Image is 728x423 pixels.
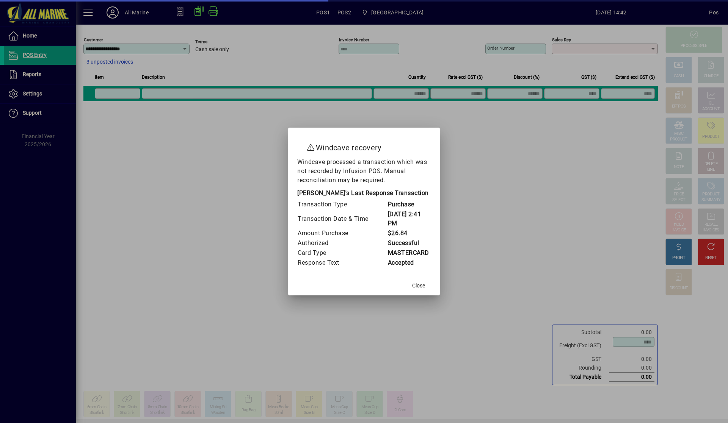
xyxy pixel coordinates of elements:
td: Card Type [297,248,388,258]
td: Authorized [297,238,388,248]
td: Amount Purchase [297,228,388,238]
div: [PERSON_NAME]'s Last Response Transaction [297,189,431,200]
div: Windcave processed a transaction which was not recorded by Infusion POS. Manual reconciliation ma... [297,158,431,268]
button: Close [406,279,431,292]
span: Close [412,282,425,290]
td: MASTERCARD [388,248,431,258]
td: Successful [388,238,431,248]
h2: Windcave recovery [297,135,431,157]
td: Transaction Date & Time [297,209,388,228]
td: Accepted [388,258,431,268]
td: Response Text [297,258,388,268]
td: Purchase [388,200,431,209]
td: $26.84 [388,228,431,238]
td: Transaction Type [297,200,388,209]
td: [DATE] 2:41 PM [388,209,431,228]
